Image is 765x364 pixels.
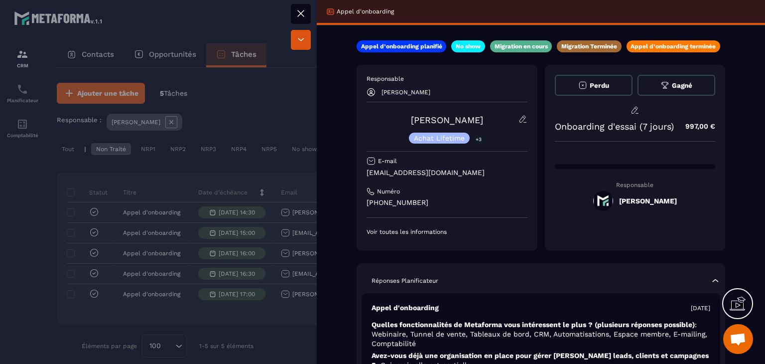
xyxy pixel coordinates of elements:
[561,42,617,50] p: Migration Terminée
[411,115,483,125] a: [PERSON_NAME]
[367,198,527,207] p: [PHONE_NUMBER]
[382,89,430,96] p: [PERSON_NAME]
[367,168,527,178] p: [EMAIL_ADDRESS][DOMAIN_NAME]
[367,75,527,83] p: Responsable
[637,75,715,96] button: Gagné
[378,157,397,165] p: E-mail
[367,228,527,236] p: Voir toutes les informations
[675,117,715,136] p: 997,00 €
[414,135,465,142] p: Achat Lifetime
[619,197,677,205] h5: [PERSON_NAME]
[590,82,609,89] span: Perdu
[631,42,716,50] p: Appel d’onboarding terminée
[337,7,394,15] p: Appel d'onboarding
[472,134,485,145] p: +3
[456,42,481,50] p: No show
[691,304,710,312] p: [DATE]
[377,187,400,195] p: Numéro
[372,303,439,313] p: Appel d'onboarding
[555,182,716,188] p: Responsable
[555,121,674,132] p: Onboarding d'essai (7 jours)
[555,75,633,96] button: Perdu
[361,42,442,50] p: Appel d’onboarding planifié
[372,321,707,348] span: : Webinaire, Tunnel de vente, Tableaux de bord, CRM, Automatisations, Espace membre, E-mailing, C...
[723,324,753,354] div: Ouvrir le chat
[372,320,710,349] p: Quelles fonctionnalités de Metaforma vous intéressent le plus ? (plusieurs réponses possible)
[372,277,438,285] p: Réponses Planificateur
[495,42,548,50] p: Migration en cours
[672,82,692,89] span: Gagné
